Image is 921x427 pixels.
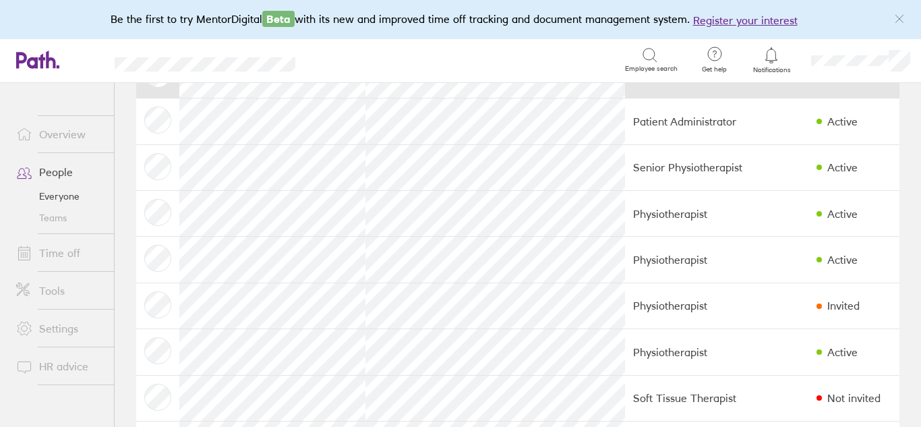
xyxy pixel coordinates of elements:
[5,353,114,380] a: HR advice
[5,315,114,342] a: Settings
[625,283,768,329] td: Physiotherapist
[750,66,794,74] span: Notifications
[625,144,768,190] td: Senior Physiotherapist
[827,115,858,127] div: Active
[625,329,768,375] td: Physiotherapist
[5,121,114,148] a: Overview
[827,346,858,358] div: Active
[625,98,768,144] td: Patient Administrator
[625,237,768,283] td: Physiotherapist
[625,191,768,237] td: Physiotherapist
[692,65,736,74] span: Get help
[827,392,881,404] div: Not invited
[5,277,114,304] a: Tools
[5,186,114,207] a: Everyone
[625,65,678,73] span: Employee search
[262,11,295,27] span: Beta
[750,46,794,74] a: Notifications
[827,300,860,312] div: Invited
[332,53,366,65] div: Search
[827,208,858,220] div: Active
[827,161,858,173] div: Active
[827,254,858,266] div: Active
[111,11,811,28] div: Be the first to try MentorDigital with its new and improved time off tracking and document manage...
[693,12,798,28] button: Register your interest
[5,207,114,229] a: Teams
[5,239,114,266] a: Time off
[5,159,114,186] a: People
[625,375,768,421] td: Soft Tissue Therapist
